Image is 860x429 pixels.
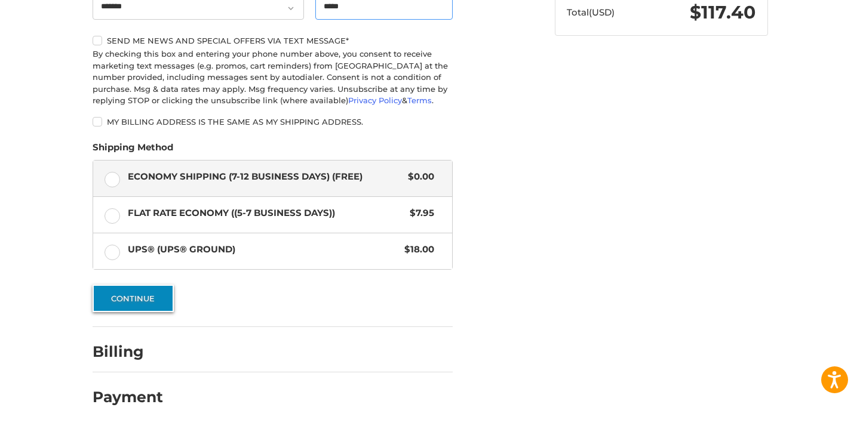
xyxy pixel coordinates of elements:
button: Continue [93,285,174,312]
span: Flat Rate Economy ((5-7 Business Days)) [128,206,404,220]
h2: Payment [93,388,163,406]
span: $0.00 [403,170,435,184]
h2: Billing [93,342,162,361]
span: Economy Shipping (7-12 Business Days) (Free) [128,170,403,184]
span: $18.00 [399,243,435,257]
span: Total (USD) [567,7,615,18]
a: Terms [407,95,432,105]
legend: Shipping Method [93,141,173,160]
span: $117.40 [690,1,755,23]
div: By checking this box and entering your phone number above, you consent to receive marketing text ... [93,48,453,107]
iframe: Google Customer Reviews [761,397,860,429]
span: $7.95 [404,206,435,220]
span: UPS® (UPS® Ground) [128,243,399,257]
label: Send me news and special offers via text message* [93,36,453,45]
a: Privacy Policy [348,95,402,105]
label: My billing address is the same as my shipping address. [93,117,453,126]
